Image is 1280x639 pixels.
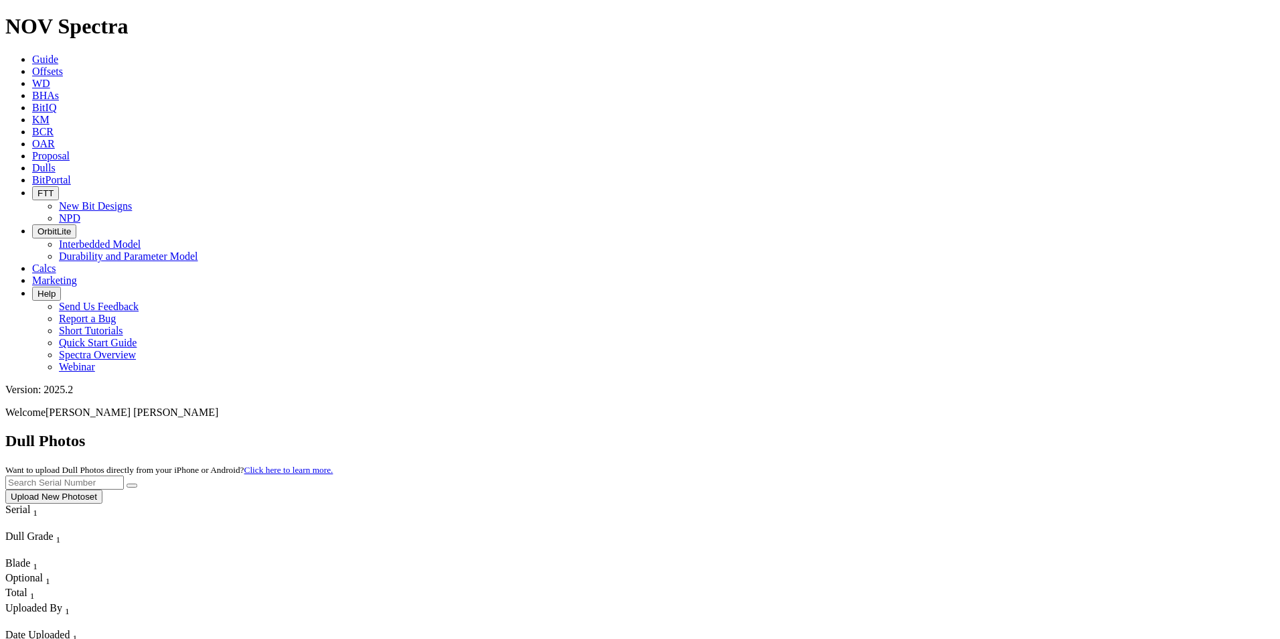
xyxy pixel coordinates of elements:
button: OrbitLite [32,224,76,238]
div: Sort None [5,530,99,557]
div: Sort None [5,504,62,530]
div: Version: 2025.2 [5,384,1275,396]
a: Send Us Feedback [59,301,139,312]
p: Welcome [5,407,1275,419]
span: Uploaded By [5,602,62,614]
a: BitPortal [32,174,71,186]
h2: Dull Photos [5,432,1275,450]
a: Dulls [32,162,56,173]
sub: 1 [33,561,37,571]
span: Blade [5,557,30,569]
sub: 1 [56,535,61,545]
a: WD [32,78,50,89]
a: Marketing [32,275,77,286]
a: New Bit Designs [59,200,132,212]
span: Help [37,289,56,299]
span: OrbitLite [37,226,71,236]
sub: 1 [33,508,37,518]
div: Sort None [5,602,131,629]
div: Column Menu [5,617,131,629]
div: Dull Grade Sort None [5,530,99,545]
span: FTT [37,188,54,198]
span: [PERSON_NAME] [PERSON_NAME] [46,407,218,418]
span: Sort None [46,572,50,583]
a: Short Tutorials [59,325,123,336]
a: BHAs [32,90,59,101]
div: Blade Sort None [5,557,52,572]
a: Webinar [59,361,95,372]
span: Dull Grade [5,530,54,542]
div: Uploaded By Sort None [5,602,131,617]
a: Guide [32,54,58,65]
div: Sort None [5,587,52,601]
span: Sort None [65,602,70,614]
span: Sort None [56,530,61,542]
span: Optional [5,572,43,583]
a: Interbedded Model [59,238,141,250]
button: Help [32,287,61,301]
span: Total [5,587,27,598]
div: Total Sort None [5,587,52,601]
h1: NOV Spectra [5,14,1275,39]
small: Want to upload Dull Photos directly from your iPhone or Android? [5,465,333,475]
a: BCR [32,126,54,137]
span: Serial [5,504,30,515]
span: Sort None [33,504,37,515]
div: Sort None [5,572,52,587]
a: NPD [59,212,80,224]
button: FTT [32,186,59,200]
div: Optional Sort None [5,572,52,587]
sub: 1 [65,606,70,616]
a: KM [32,114,50,125]
a: Quick Start Guide [59,337,137,348]
a: Click here to learn more. [244,465,333,475]
sub: 1 [46,576,50,586]
a: OAR [32,138,55,149]
a: BitIQ [32,102,56,113]
a: Calcs [32,263,56,274]
div: Column Menu [5,518,62,530]
button: Upload New Photoset [5,490,102,504]
a: Report a Bug [59,313,116,324]
div: Serial Sort None [5,504,62,518]
span: Sort None [30,587,35,598]
input: Search Serial Number [5,476,124,490]
div: Column Menu [5,545,99,557]
div: Sort None [5,557,52,572]
a: Durability and Parameter Model [59,251,198,262]
a: Proposal [32,150,70,161]
sub: 1 [30,591,35,601]
a: Offsets [32,66,63,77]
span: Sort None [33,557,37,569]
a: Spectra Overview [59,349,136,360]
